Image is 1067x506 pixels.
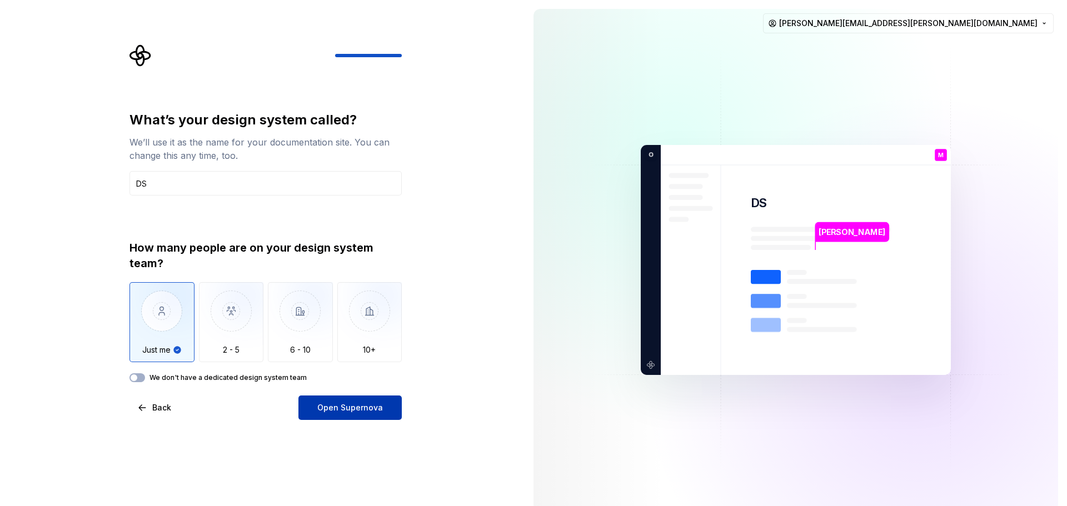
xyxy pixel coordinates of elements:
p: DS [751,195,767,211]
svg: Supernova Logo [129,44,152,67]
span: [PERSON_NAME][EMAIL_ADDRESS][PERSON_NAME][DOMAIN_NAME] [779,18,1038,29]
p: M [938,152,944,158]
label: We don't have a dedicated design system team [149,373,307,382]
button: [PERSON_NAME][EMAIL_ADDRESS][PERSON_NAME][DOMAIN_NAME] [763,13,1054,33]
div: What’s your design system called? [129,111,402,129]
span: Back [152,402,171,413]
div: We’ll use it as the name for your documentation site. You can change this any time, too. [129,136,402,162]
button: Back [129,395,181,420]
button: Open Supernova [298,395,402,420]
div: How many people are on your design system team? [129,240,402,271]
span: Open Supernova [317,402,383,413]
p: [PERSON_NAME] [819,226,885,238]
input: Design system name [129,171,402,196]
p: O [645,150,654,160]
